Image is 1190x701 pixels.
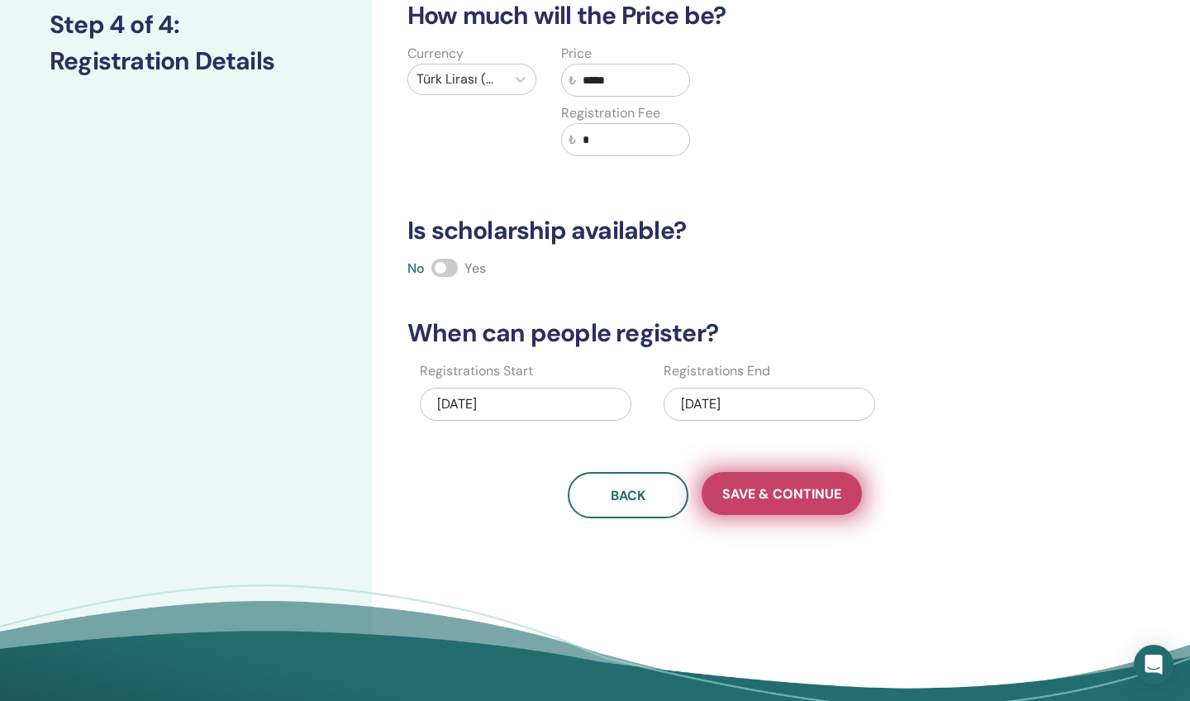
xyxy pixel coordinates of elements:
span: No [407,260,425,277]
h3: Step 4 of 4 : [50,10,322,40]
label: Registrations Start [420,361,533,381]
h3: Registration Details [50,46,322,76]
span: Yes [464,260,486,277]
label: Currency [407,44,464,64]
label: Registration Fee [561,103,660,123]
button: Back [568,472,688,518]
h3: How much will the Price be? [397,1,1032,31]
button: Save & Continue [702,472,862,515]
label: Registrations End [664,361,770,381]
h3: Is scholarship available? [397,216,1032,246]
h3: When can people register? [397,318,1032,348]
div: [DATE] [420,388,631,421]
div: [DATE] [664,388,875,421]
div: Open Intercom Messenger [1134,645,1173,684]
span: Save & Continue [722,485,841,503]
span: Back [611,487,645,504]
label: Price [561,44,592,64]
span: ₺ [569,72,576,89]
span: ₺ [569,131,576,149]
